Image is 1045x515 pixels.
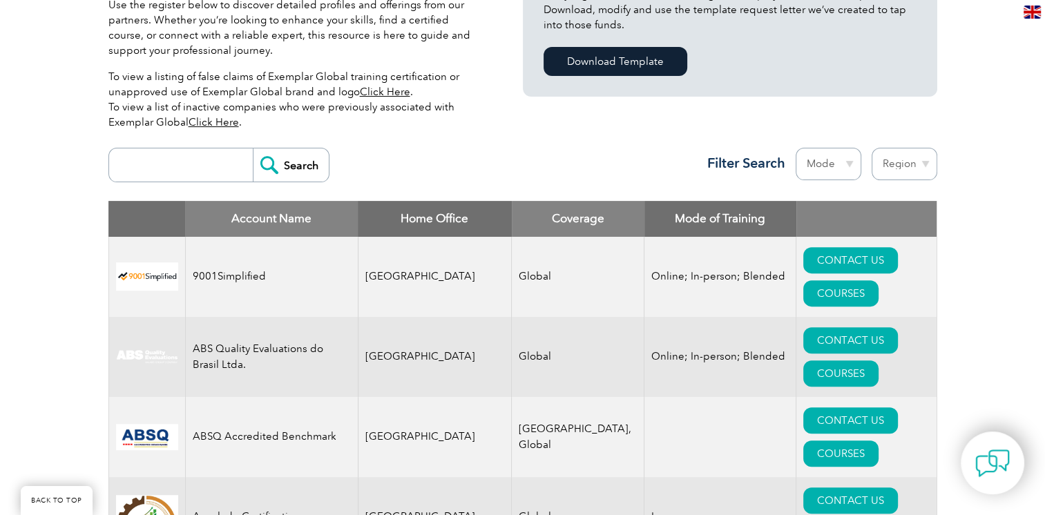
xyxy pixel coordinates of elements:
th: Account Name: activate to sort column descending [185,201,358,237]
img: cc24547b-a6e0-e911-a812-000d3a795b83-logo.png [116,424,178,450]
a: BACK TO TOP [21,486,93,515]
td: [GEOGRAPHIC_DATA], Global [512,397,644,477]
a: Download Template [544,47,687,76]
img: c92924ac-d9bc-ea11-a814-000d3a79823d-logo.jpg [116,349,178,365]
p: To view a listing of false claims of Exemplar Global training certification or unapproved use of ... [108,69,481,130]
img: en [1024,6,1041,19]
th: Home Office: activate to sort column ascending [358,201,512,237]
th: Coverage: activate to sort column ascending [512,201,644,237]
td: Global [512,317,644,397]
img: 37c9c059-616f-eb11-a812-002248153038-logo.png [116,262,178,291]
td: Online; In-person; Blended [644,317,796,397]
td: 9001Simplified [185,237,358,317]
th: : activate to sort column ascending [796,201,937,237]
h3: Filter Search [699,155,785,172]
td: Global [512,237,644,317]
a: Click Here [189,116,239,128]
a: Click Here [360,86,410,98]
a: CONTACT US [803,487,898,514]
a: CONTACT US [803,407,898,434]
a: COURSES [803,440,879,467]
td: ABS Quality Evaluations do Brasil Ltda. [185,317,358,397]
img: contact-chat.png [975,446,1010,480]
td: Online; In-person; Blended [644,237,796,317]
a: COURSES [803,280,879,307]
a: COURSES [803,360,879,387]
td: ABSQ Accredited Benchmark [185,397,358,477]
td: [GEOGRAPHIC_DATA] [358,317,512,397]
input: Search [253,148,329,182]
td: [GEOGRAPHIC_DATA] [358,397,512,477]
a: CONTACT US [803,327,898,353]
td: [GEOGRAPHIC_DATA] [358,237,512,317]
a: CONTACT US [803,247,898,273]
th: Mode of Training: activate to sort column ascending [644,201,796,237]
